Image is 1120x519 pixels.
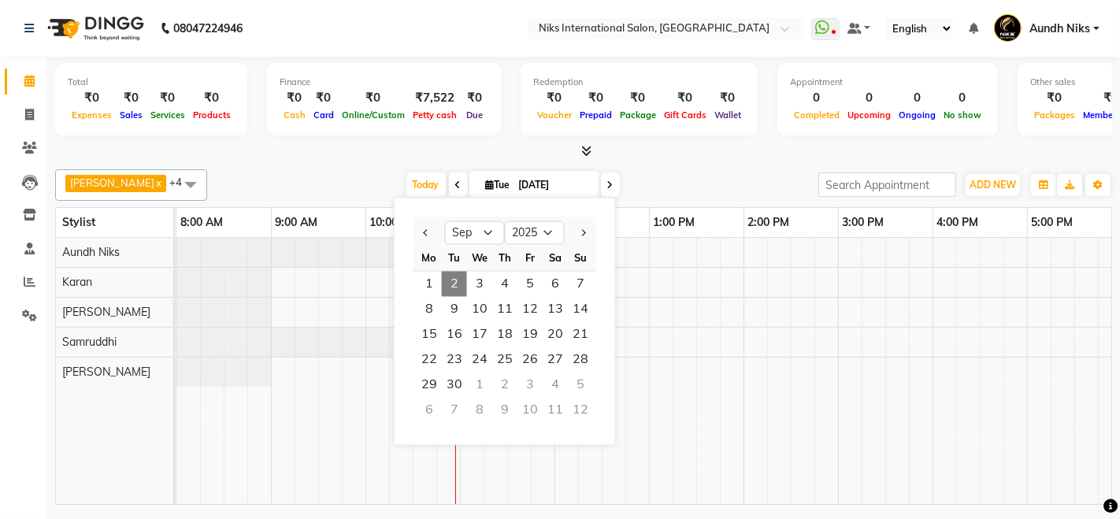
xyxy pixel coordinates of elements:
[338,109,409,120] span: Online/Custom
[442,272,467,297] div: Tuesday, September 2, 2025
[710,109,745,120] span: Wallet
[62,305,150,319] span: [PERSON_NAME]
[660,89,710,107] div: ₹0
[616,89,660,107] div: ₹0
[543,347,568,373] div: Saturday, September 27, 2025
[417,272,442,297] div: Monday, September 1, 2025
[492,272,517,297] span: 4
[1030,89,1079,107] div: ₹0
[417,322,442,347] div: Monday, September 15, 2025
[467,347,492,373] div: Wednesday, September 24, 2025
[533,76,745,89] div: Redemption
[966,174,1020,196] button: ADD NEW
[576,109,616,120] span: Prepaid
[650,211,699,234] a: 1:00 PM
[492,347,517,373] div: Thursday, September 25, 2025
[409,89,461,107] div: ₹7,522
[467,347,492,373] span: 24
[116,109,146,120] span: Sales
[543,373,568,398] div: Saturday, October 4, 2025
[970,179,1016,191] span: ADD NEW
[417,373,442,398] span: 29
[442,322,467,347] span: 16
[68,109,116,120] span: Expenses
[492,322,517,347] div: Thursday, September 18, 2025
[517,347,543,373] span: 26
[576,89,616,107] div: ₹0
[744,211,794,234] a: 2:00 PM
[62,215,95,229] span: Stylist
[568,347,593,373] span: 28
[517,347,543,373] div: Friday, September 26, 2025
[417,347,442,373] span: 22
[844,89,895,107] div: 0
[790,89,844,107] div: 0
[895,89,940,107] div: 0
[420,221,433,246] button: Previous month
[146,109,189,120] span: Services
[40,6,148,50] img: logo
[467,322,492,347] span: 17
[543,297,568,322] span: 13
[994,14,1022,42] img: Aundh Niks
[442,373,467,398] span: 30
[492,297,517,322] div: Thursday, September 11, 2025
[467,246,492,271] div: We
[710,89,745,107] div: ₹0
[543,272,568,297] div: Saturday, September 6, 2025
[189,109,235,120] span: Products
[568,322,593,347] div: Sunday, September 21, 2025
[492,272,517,297] div: Thursday, September 4, 2025
[568,347,593,373] div: Sunday, September 28, 2025
[417,272,442,297] span: 1
[442,347,467,373] div: Tuesday, September 23, 2025
[310,89,338,107] div: ₹0
[543,398,568,423] div: Saturday, October 11, 2025
[70,176,154,189] span: [PERSON_NAME]
[543,272,568,297] span: 6
[895,109,940,120] span: Ongoing
[146,89,189,107] div: ₹0
[417,297,442,322] span: 8
[543,322,568,347] div: Saturday, September 20, 2025
[533,109,576,120] span: Voucher
[62,365,150,379] span: [PERSON_NAME]
[442,246,467,271] div: Tu
[940,109,985,120] span: No show
[492,322,517,347] span: 18
[442,272,467,297] span: 2
[616,109,660,120] span: Package
[517,373,543,398] div: Friday, October 3, 2025
[417,297,442,322] div: Monday, September 8, 2025
[492,347,517,373] span: 25
[442,347,467,373] span: 23
[280,109,310,120] span: Cash
[189,89,235,107] div: ₹0
[442,322,467,347] div: Tuesday, September 16, 2025
[173,6,243,50] b: 08047224946
[492,246,517,271] div: Th
[790,76,985,89] div: Appointment
[406,172,446,197] span: Today
[568,246,593,271] div: Su
[844,109,895,120] span: Upcoming
[62,245,120,259] span: Aundh Niks
[445,221,505,245] select: Select month
[417,322,442,347] span: 15
[517,246,543,271] div: Fr
[517,297,543,322] span: 12
[933,211,983,234] a: 4:00 PM
[576,221,589,246] button: Next month
[818,172,956,197] input: Search Appointment
[517,322,543,347] div: Friday, September 19, 2025
[366,211,423,234] a: 10:00 AM
[310,109,338,120] span: Card
[568,272,593,297] div: Sunday, September 7, 2025
[462,109,487,120] span: Due
[517,297,543,322] div: Friday, September 12, 2025
[517,398,543,423] div: Friday, October 10, 2025
[1029,20,1090,37] span: Aundh Niks
[442,297,467,322] span: 9
[280,76,488,89] div: Finance
[533,89,576,107] div: ₹0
